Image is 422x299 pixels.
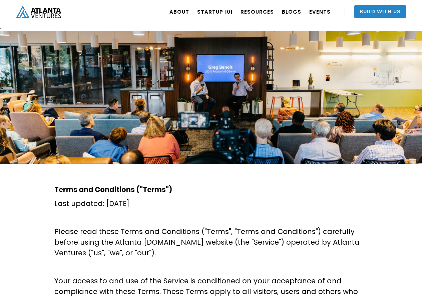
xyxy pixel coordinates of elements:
a: Build With Us [354,5,406,18]
a: Startup 101 [197,2,233,21]
strong: Terms and Conditions ("Terms") [54,185,172,194]
p: ‍ [54,262,368,272]
a: ABOUT [169,2,189,21]
p: ‍ [54,212,368,223]
a: BLOGS [282,2,301,21]
p: Last updated: [DATE] [54,198,368,209]
p: Please read these Terms and Conditions ("Terms", "Terms and Conditions") carefully before using t... [54,226,368,258]
a: EVENTS [309,2,331,21]
a: RESOURCES [241,2,274,21]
